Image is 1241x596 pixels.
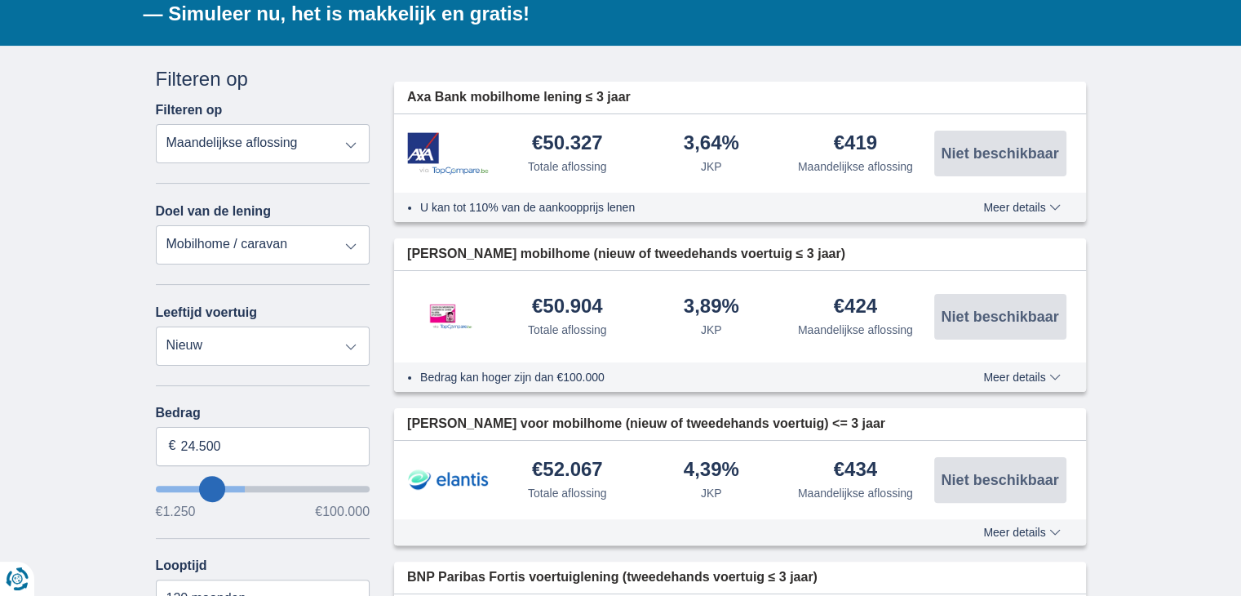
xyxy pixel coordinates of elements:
[407,88,631,107] span: Axa Bank mobilhome lening ≤ 3 jaar
[941,146,1058,161] span: Niet beschikbaar
[834,296,877,318] div: €424
[156,406,370,420] label: Bedrag
[532,460,603,482] div: €52.067
[420,369,924,385] li: Bedrag kan hoger zijn dan €100.000
[971,526,1072,539] button: Meer details
[156,558,207,573] label: Looptijd
[983,202,1060,213] span: Meer details
[407,132,489,176] img: product.pl.alt Axa Bank
[971,201,1072,214] button: Meer details
[144,2,530,24] b: — Simuleer nu, het is makkelijk en gratis!
[315,505,370,518] span: €100.000
[798,158,913,175] div: Maandelijkse aflossing
[941,309,1058,324] span: Niet beschikbaar
[834,133,877,155] div: €419
[528,158,607,175] div: Totale aflossing
[156,103,223,118] label: Filteren op
[971,371,1072,384] button: Meer details
[701,158,722,175] div: JKP
[798,485,913,501] div: Maandelijkse aflossing
[156,486,370,492] input: wantToBorrow
[156,204,271,219] label: Doel van de lening
[684,460,739,482] div: 4,39%
[983,371,1060,383] span: Meer details
[983,527,1060,538] span: Meer details
[934,131,1066,176] button: Niet beschikbaar
[407,568,818,587] span: BNP Paribas Fortis voertuiglening (tweedehands voertuig ≤ 3 jaar)
[798,322,913,338] div: Maandelijkse aflossing
[156,505,196,518] span: €1.250
[934,294,1066,340] button: Niet beschikbaar
[701,322,722,338] div: JKP
[156,65,370,93] div: Filteren op
[528,485,607,501] div: Totale aflossing
[528,322,607,338] div: Totale aflossing
[407,460,489,500] img: product.pl.alt Elantis
[169,437,176,456] span: €
[684,296,739,318] div: 3,89%
[834,460,877,482] div: €434
[941,473,1058,487] span: Niet beschikbaar
[684,133,739,155] div: 3,64%
[156,305,257,320] label: Leeftijd voertuig
[701,485,722,501] div: JKP
[934,457,1066,503] button: Niet beschikbaar
[532,296,603,318] div: €50.904
[407,287,489,346] img: product.pl.alt Leemans Kredieten
[420,199,924,216] li: U kan tot 110% van de aankoopprijs lenen
[532,133,603,155] div: €50.327
[407,415,885,434] span: [PERSON_NAME] voor mobilhome (nieuw of tweedehands voertuig) <= 3 jaar
[407,245,845,264] span: [PERSON_NAME] mobilhome (nieuw of tweedehands voertuig ≤ 3 jaar)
